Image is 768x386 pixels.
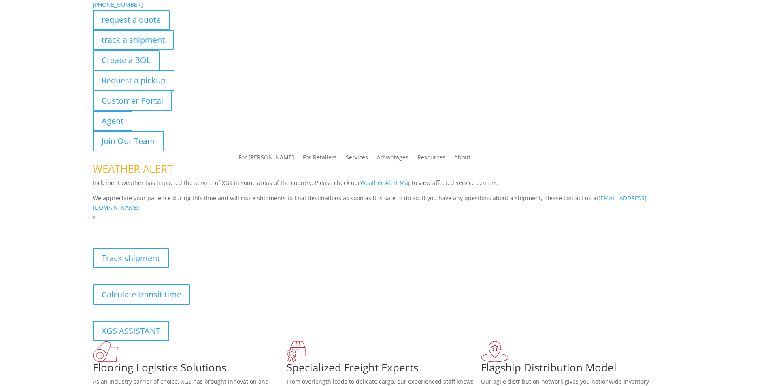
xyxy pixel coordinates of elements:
b: Visibility, transparency, and control for your entire supply chain. [93,223,273,231]
a: Weather Alert Map [360,179,412,187]
h1: Specialized Freight Experts [287,362,481,377]
a: [PHONE_NUMBER] [93,1,143,8]
a: About [454,155,470,163]
p: x [93,212,676,222]
a: Services [346,155,368,163]
a: request a quote [93,10,170,30]
img: xgs-icon-total-supply-chain-intelligence-red [93,341,118,362]
img: xgs-icon-flagship-distribution-model-red [481,341,509,362]
a: Track shipment [93,248,169,268]
a: Agent [93,111,132,131]
img: xgs-icon-focused-on-flooring-red [287,341,306,362]
a: Resources [417,155,445,163]
a: Join Our Team [93,131,164,151]
a: Create a BOL [93,50,160,70]
h1: Flooring Logistics Solutions [93,362,287,377]
h1: Flagship Distribution Model [481,362,675,377]
a: Calculate transit time [93,284,190,305]
a: For [PERSON_NAME] [238,155,294,163]
a: Advantages [377,155,408,163]
a: XGS ASSISTANT [93,321,169,341]
a: For Retailers [303,155,337,163]
a: Customer Portal [93,91,172,111]
p: Inclement weather has impacted the service of XGS in some areas of the country. Please check our ... [93,178,676,193]
a: Request a pickup [93,70,174,91]
a: track a shipment [93,30,174,50]
p: We appreciate your patience during this time and will route shipments to final destinations as so... [93,193,676,213]
span: WEATHER ALERT [93,161,173,176]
